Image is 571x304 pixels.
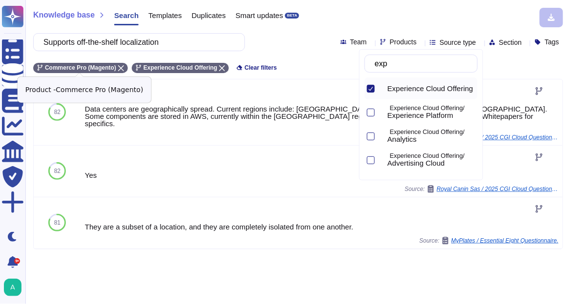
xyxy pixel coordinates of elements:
span: Royal Canin Sas / 2025 CGI Cloud Questionnaire v0.2 [437,134,559,140]
span: Smart updates [236,12,284,19]
div: Analytics [380,125,478,147]
div: 9+ [14,258,20,264]
p: Experience Cloud Offering/ [390,153,474,159]
span: Duplicates [192,12,226,19]
div: Audience Manager [380,173,478,195]
span: Commerce Pro (Magento) [45,65,116,71]
div: Yes [85,171,559,179]
span: Source: [420,237,559,245]
div: Experience Cloud Offering [387,84,474,93]
span: Experience Cloud Offering [143,65,217,71]
span: Experience Cloud Offering [387,84,473,93]
span: Templates [148,12,182,19]
span: Team [350,38,367,45]
span: 81 [54,220,61,226]
span: Knowledge base [33,11,95,19]
span: MyPlates / Essential Eight Questionnaire. [451,238,559,244]
div: BETA [285,13,299,19]
div: They are a subset of a location, and they are completely isolated from one another. [85,223,559,230]
img: user [4,279,21,296]
div: Experience Platform [380,101,478,123]
div: Experience Cloud Offering [380,77,478,99]
p: Experience Cloud Offering/ [390,105,474,112]
div: Analytics [380,131,384,142]
button: user [2,277,28,298]
span: Search [114,12,139,19]
p: Experience Cloud Offering/ [390,129,474,135]
div: Data centers are geographically spread. Current regions include: [GEOGRAPHIC_DATA], [GEOGRAPHIC_D... [85,105,559,127]
div: Experience Cloud Offering [380,83,384,94]
div: Advertising Cloud [387,159,474,168]
div: Advertising Cloud [380,149,478,171]
div: Experience Platform [380,107,384,118]
span: 82 [54,168,61,174]
div: Analytics [387,135,474,144]
span: Source: [405,185,559,193]
span: Products [390,38,417,45]
span: 82 [54,109,61,115]
span: Royal Canin Sas / 2025 CGI Cloud Questionnaire v0.2 [437,186,559,192]
div: Product - Commerce Pro (Magento) [18,77,151,103]
div: Advertising Cloud [380,154,384,166]
span: Analytics [387,135,417,144]
span: Advertising Cloud [387,159,445,168]
input: Search by keywords [370,55,477,72]
span: Experience Platform [387,111,453,120]
span: Tags [545,38,559,45]
span: Section [499,39,522,46]
span: Source type [440,39,476,46]
input: Search a question or template... [39,34,235,51]
div: Experience Platform [387,111,474,120]
span: Clear filters [245,65,277,71]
